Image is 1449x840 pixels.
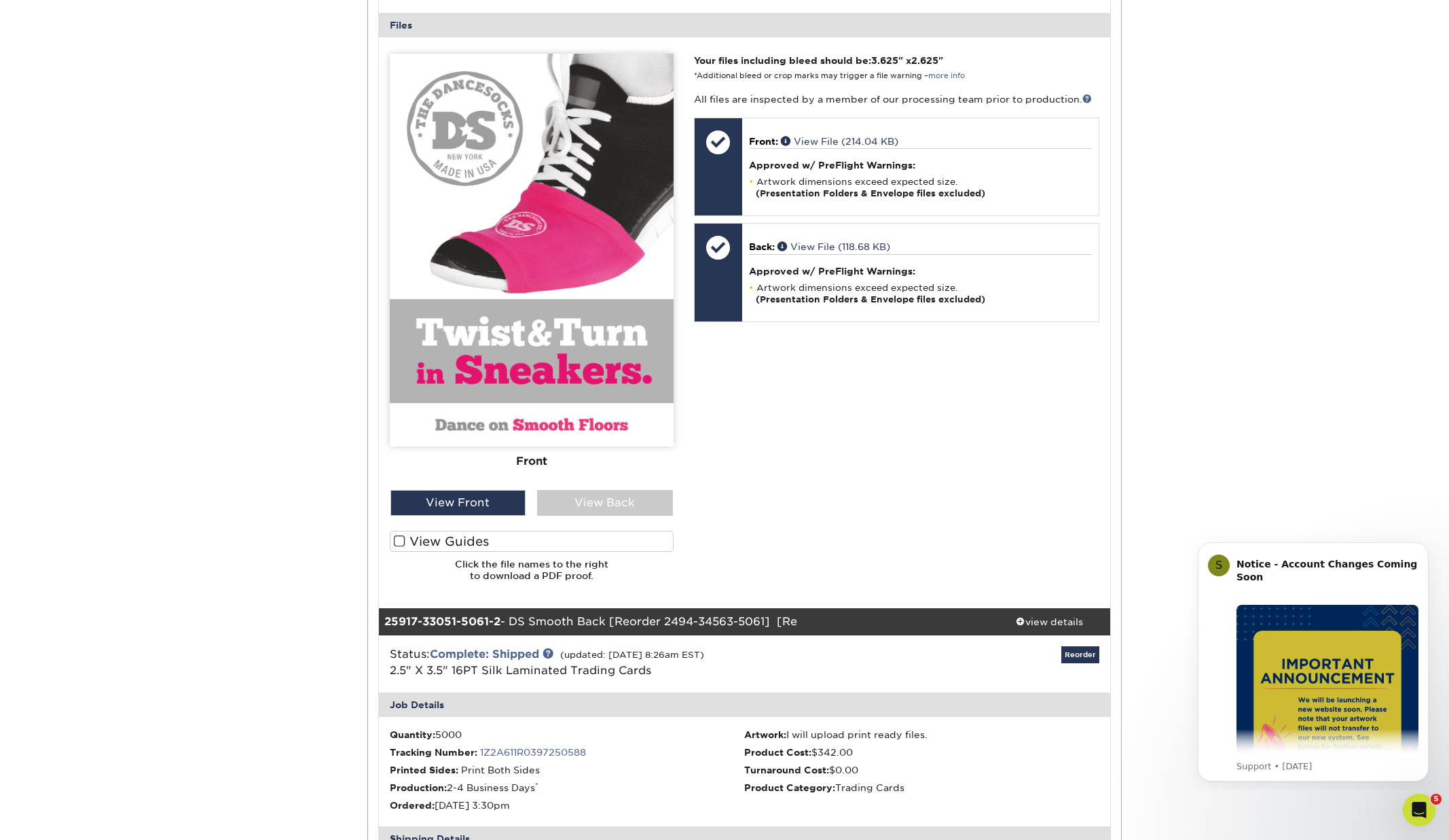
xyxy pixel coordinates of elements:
[744,765,829,775] strong: Turnaround Cost:
[1061,646,1099,663] a: Reorder
[379,693,1111,717] div: Job Details
[390,447,674,476] div: Front
[988,608,1110,635] a: view details
[749,176,1092,199] li: Artwork dimensions exceed expected size.
[988,615,1110,629] div: view details
[390,747,477,758] strong: Tracking Number:
[1431,794,1442,805] span: 5
[871,55,898,66] span: 3.625
[480,747,586,758] a: 1Z2A611R0397250588
[694,71,965,80] small: *Additional bleed or crop marks may trigger a file warning –
[390,800,435,811] strong: Ordered:
[756,188,985,198] strong: (Presentation Folders & Envelope files excluded)
[390,781,745,794] li: 2-4 Business Days
[744,781,1099,794] li: Trading Cards
[379,13,1111,37] div: Files
[749,136,778,147] span: Front:
[384,615,500,628] strong: 25917-33051-5061-2
[694,55,943,66] strong: Your files including bleed should be: " x "
[694,92,1099,106] p: All files are inspected by a member of our processing team prior to production.
[1177,530,1449,790] iframe: Intercom notifications message
[390,531,674,552] label: View Guides
[744,729,786,740] strong: Artwork:
[390,729,435,740] strong: Quantity:
[911,55,938,66] span: 2.625
[390,782,447,793] strong: Production:
[744,782,835,793] strong: Product Category:
[744,747,811,758] strong: Product Cost:
[744,728,1099,741] li: I will upload print ready files.
[749,160,1092,171] h4: Approved w/ PreFlight Warnings:
[390,728,745,741] li: 5000
[749,282,1092,305] li: Artwork dimensions exceed expected size.
[756,294,985,304] strong: (Presentation Folders & Envelope files excluded)
[928,71,965,80] a: more info
[560,650,704,660] small: (updated: [DATE] 8:26am EST)
[380,646,866,679] div: Status:
[430,648,539,661] a: Complete: Shipped
[777,241,890,252] a: View File (118.68 KB)
[744,746,1099,759] li: $342.00
[749,266,1092,277] h4: Approved w/ PreFlight Warnings:
[390,559,674,592] h6: Click the file names to the right to download a PDF proof.
[537,490,673,516] div: View Back
[379,608,989,635] div: - DS Smooth Back [Reorder 2494-34563-5061] [Re
[390,765,458,775] strong: Printed Sides:
[390,799,745,812] li: [DATE] 3:30pm
[1403,794,1435,826] iframe: Intercom live chat
[390,664,651,677] span: 2.5" X 3.5" 16PT Silk Laminated Trading Cards
[749,241,775,252] span: Back:
[781,136,898,147] a: View File (214.04 KB)
[744,763,1099,777] li: $0.00
[390,490,526,516] div: View Front
[461,765,540,775] span: Print Both Sides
